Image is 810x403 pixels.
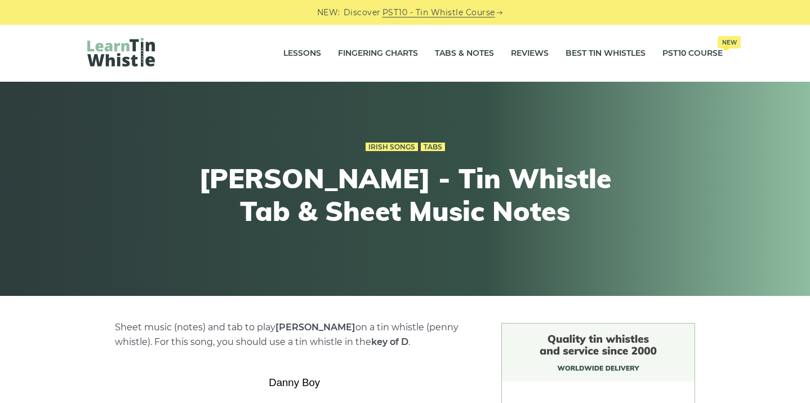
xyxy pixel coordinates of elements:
[87,38,155,67] img: LearnTinWhistle.com
[198,162,612,227] h1: [PERSON_NAME] - Tin Whistle Tab & Sheet Music Notes
[662,39,723,68] a: PST10 CourseNew
[718,36,741,48] span: New
[338,39,418,68] a: Fingering Charts
[366,143,418,152] a: Irish Songs
[566,39,646,68] a: Best Tin Whistles
[421,143,445,152] a: Tabs
[283,39,321,68] a: Lessons
[115,320,474,349] p: Sheet music (notes) and tab to play on a tin whistle (penny whistle). For this song, you should u...
[511,39,549,68] a: Reviews
[371,336,408,347] strong: key of D
[435,39,494,68] a: Tabs & Notes
[275,322,355,333] strong: [PERSON_NAME]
